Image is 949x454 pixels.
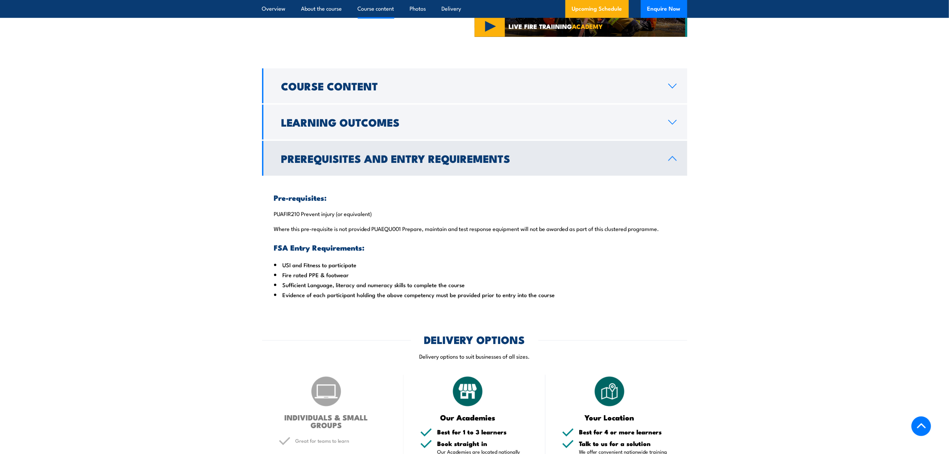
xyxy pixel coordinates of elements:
[262,352,687,360] p: Delivery options to suit businesses of all sizes.
[437,440,529,447] h5: Book straight in
[274,270,675,280] li: Fire rated PPE & footwear
[562,413,657,421] h3: Your Location
[296,437,387,444] p: Great for teams to learn
[437,429,529,435] h5: Best for 1 to 3 learners
[274,290,675,300] li: Evidence of each participant holding the above competency must be provided prior to entry into th...
[274,244,675,251] h3: FSA Entry Requirements:
[274,194,675,201] h3: Pre-requisites:
[262,141,687,176] a: Prerequisites and Entry Requirements
[274,225,675,232] p: Where this pre-requisite is not provided PUAEQU001 Prepare, maintain and test response equipment ...
[281,154,658,163] h2: Prerequisites and Entry Requirements
[281,81,658,90] h2: Course Content
[274,260,675,270] li: USI and Fitness to participate
[279,413,374,429] h3: INDIVIDUALS & SMALL GROUPS
[281,117,658,127] h2: Learning Outcomes
[274,280,675,290] li: Sufficient Language, literacy and numeracy skills to complete the course
[420,413,516,421] h3: Our Academies
[579,429,671,435] h5: Best for 4 or more learners
[262,68,687,103] a: Course Content
[579,440,671,447] h5: Talk to us for a solution
[509,23,603,29] span: LIVE FIRE TRAIINING
[572,21,603,31] strong: ACADEMY
[274,210,675,217] p: PUAFIR210 Prevent injury (or equivalent)
[424,335,525,344] h2: DELIVERY OPTIONS
[262,105,687,140] a: Learning Outcomes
